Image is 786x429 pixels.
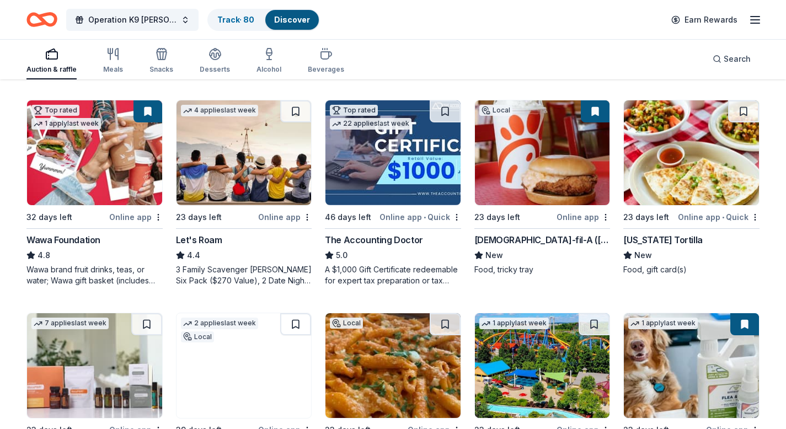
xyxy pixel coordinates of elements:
span: 4.4 [187,249,200,262]
img: Image for doTERRA [27,313,162,418]
span: • [722,213,724,222]
div: [US_STATE] Tortilla [623,233,702,246]
span: New [485,249,503,262]
img: Image for Wondercide [624,313,759,418]
button: Operation K9 [PERSON_NAME] 2nd Annual Tricky Tray Fundraiser 2025 [66,9,199,31]
div: Wawa Foundation [26,233,100,246]
div: Food, tricky tray [474,264,611,275]
div: The Accounting Doctor [325,233,423,246]
div: Local [181,331,214,342]
div: 4 applies last week [181,105,258,116]
div: 2 applies last week [181,318,258,329]
button: Search [704,48,760,70]
span: Operation K9 [PERSON_NAME] 2nd Annual Tricky Tray Fundraiser 2025 [88,13,177,26]
button: Beverages [308,43,344,79]
span: • [424,213,426,222]
button: Meals [103,43,123,79]
img: Image for Chick-fil-A (Ramsey) [475,100,610,205]
a: Image for The Accounting DoctorTop rated22 applieslast week46 days leftOnline app•QuickThe Accoun... [325,100,461,286]
img: Image for Dorney Park & Wildwater Kingdom [475,313,610,418]
div: Local [479,105,512,116]
div: 1 apply last week [479,318,549,329]
span: 4.8 [38,249,50,262]
div: Auction & raffle [26,65,77,74]
div: A $1,000 Gift Certificate redeemable for expert tax preparation or tax resolution services—recipi... [325,264,461,286]
div: 46 days left [325,211,371,224]
a: Track· 80 [217,15,254,24]
div: Snacks [149,65,173,74]
img: Image for California Tortilla [624,100,759,205]
button: Track· 80Discover [207,9,320,31]
div: 3 Family Scavenger [PERSON_NAME] Six Pack ($270 Value), 2 Date Night Scavenger [PERSON_NAME] Two ... [176,264,312,286]
div: 22 applies last week [330,118,411,130]
div: Local [330,318,363,329]
div: 1 apply last week [31,118,101,130]
div: 7 applies last week [31,318,109,329]
img: Image for The Accounting Doctor [325,100,461,205]
div: Let's Roam [176,233,222,246]
button: Desserts [200,43,230,79]
div: 1 apply last week [628,318,698,329]
img: Image for Wawa Foundation [27,100,162,205]
a: Image for Let's Roam4 applieslast week23 days leftOnline appLet's Roam4.43 Family Scavenger [PERS... [176,100,312,286]
button: Snacks [149,43,173,79]
div: 23 days left [474,211,520,224]
span: 5.0 [336,249,347,262]
span: Search [724,52,751,66]
div: Online app Quick [379,210,461,224]
img: Image for Let's Roam [177,100,312,205]
div: Wawa brand fruit drinks, teas, or water; Wawa gift basket (includes Wawa products and coupons) [26,264,163,286]
div: [DEMOGRAPHIC_DATA]-fil-A ([PERSON_NAME]) [474,233,611,246]
a: Image for Wawa FoundationTop rated1 applylast week32 days leftOnline appWawa Foundation4.8Wawa br... [26,100,163,286]
span: New [634,249,652,262]
div: Online app [109,210,163,224]
div: Online app Quick [678,210,760,224]
a: Image for California Tortilla23 days leftOnline app•Quick[US_STATE] TortillaNewFood, gift card(s) [623,100,760,275]
img: Image for Inn of Cape May [177,313,312,418]
div: 32 days left [26,211,72,224]
div: Online app [557,210,610,224]
div: Meals [103,65,123,74]
a: Earn Rewards [665,10,744,30]
div: Alcohol [256,65,281,74]
button: Alcohol [256,43,281,79]
div: Desserts [200,65,230,74]
div: 23 days left [623,211,669,224]
a: Image for Chick-fil-A (Ramsey)Local23 days leftOnline app[DEMOGRAPHIC_DATA]-fil-A ([PERSON_NAME])... [474,100,611,275]
div: Food, gift card(s) [623,264,760,275]
a: Home [26,7,57,33]
img: Image for Matera’s on Park [325,313,461,418]
div: 23 days left [176,211,222,224]
div: Top rated [31,105,79,116]
div: Top rated [330,105,378,116]
div: Online app [258,210,312,224]
a: Discover [274,15,310,24]
button: Auction & raffle [26,43,77,79]
div: Beverages [308,65,344,74]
